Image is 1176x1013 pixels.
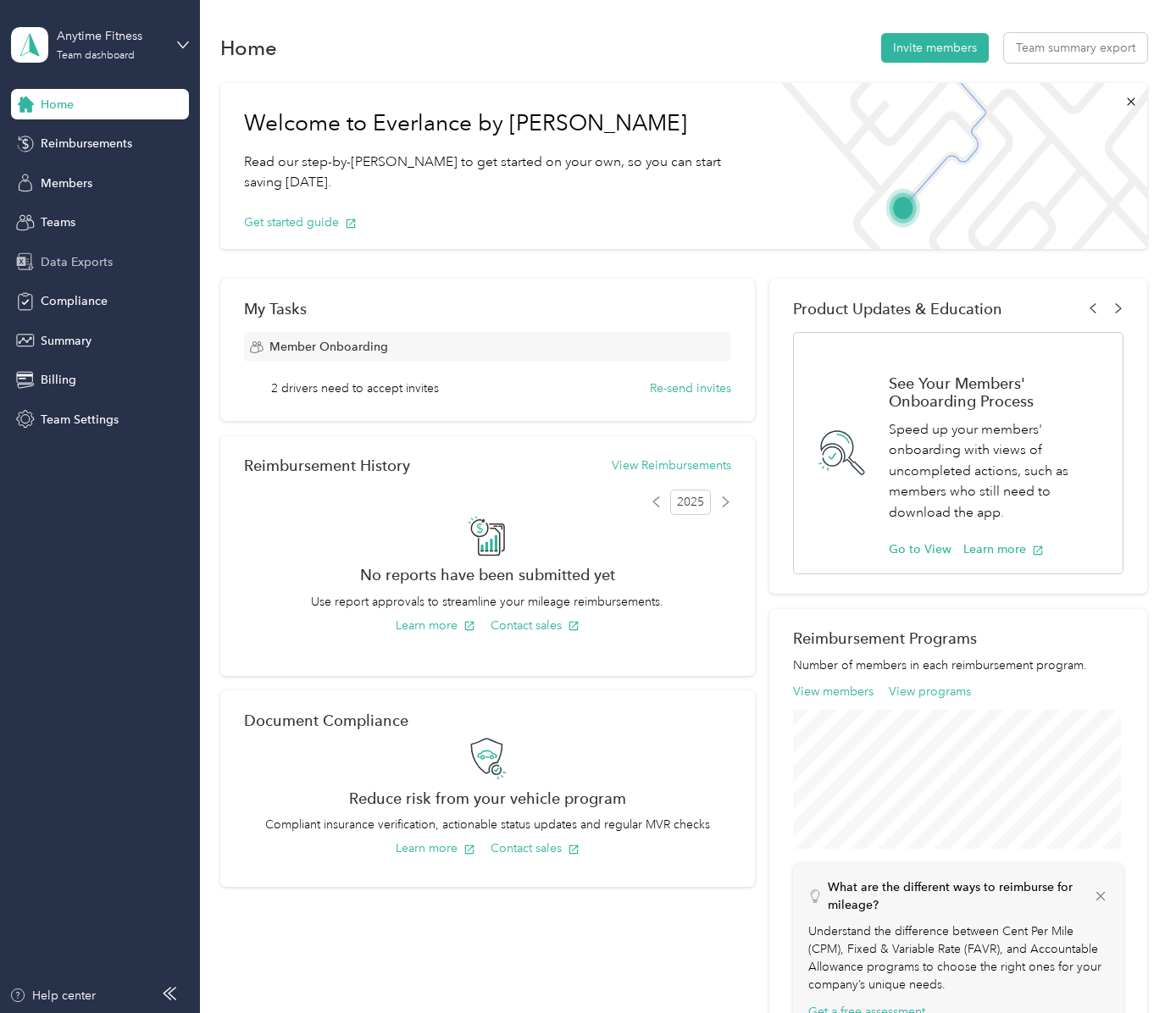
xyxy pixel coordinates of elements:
button: View members [793,683,874,700]
button: View Reimbursements [612,457,731,474]
p: Speed up your members' onboarding with views of uncompleted actions, such as members who still ne... [889,419,1104,523]
h2: Reimbursement Programs [793,629,1123,647]
button: Team summary export [1004,33,1147,63]
button: Go to View [889,540,951,558]
button: Help center [9,987,96,1005]
span: Summary [41,332,92,350]
div: Anytime Fitness [57,27,163,45]
p: Number of members in each reimbursement program. [793,656,1123,674]
button: Contact sales [491,839,580,857]
h2: Document Compliance [244,711,408,729]
span: Billing [41,371,76,389]
span: Member Onboarding [269,338,388,356]
span: Reimbursements [41,135,132,152]
span: Home [41,96,74,113]
span: Team Settings [41,411,119,429]
iframe: Everlance-gr Chat Button Frame [1081,918,1176,1013]
p: Read our step-by-[PERSON_NAME] to get started on your own, so you can start saving [DATE]. [244,152,741,193]
p: What are the different ways to reimburse for mileage? [828,878,1093,914]
p: Understand the difference between Cent Per Mile (CPM), Fixed & Variable Rate (FAVR), and Accounta... [808,922,1108,994]
h2: Reduce risk from your vehicle program [244,789,730,807]
span: Product Updates & Education [793,300,1002,318]
h1: Home [220,39,277,57]
span: Data Exports [41,253,113,271]
h2: Reimbursement History [244,457,410,474]
button: Re-send invites [650,379,731,397]
button: Invite members [881,33,989,63]
button: Learn more [396,617,475,634]
p: Compliant insurance verification, actionable status updates and regular MVR checks [244,816,730,833]
button: Contact sales [491,617,580,634]
span: Compliance [41,292,108,310]
img: Welcome to everlance [766,83,1147,249]
div: Team dashboard [57,51,135,61]
div: My Tasks [244,300,730,318]
button: View programs [889,683,971,700]
h2: No reports have been submitted yet [244,566,730,584]
button: Learn more [963,540,1044,558]
h1: See Your Members' Onboarding Process [889,374,1104,410]
button: Get started guide [244,213,357,231]
h1: Welcome to Everlance by [PERSON_NAME] [244,110,741,137]
p: Use report approvals to streamline your mileage reimbursements. [244,593,730,611]
button: Learn more [396,839,475,857]
span: Teams [41,213,75,231]
span: 2 drivers need to accept invites [271,379,439,397]
span: 2025 [670,490,711,515]
span: Members [41,174,92,192]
